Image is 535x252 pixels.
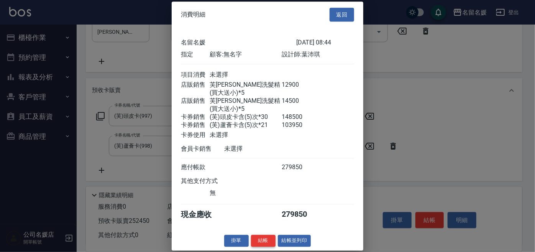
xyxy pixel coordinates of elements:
[282,51,354,59] div: 設計師: 葉沛琪
[330,8,354,22] button: 返回
[210,189,282,197] div: 無
[181,113,210,121] div: 卡券銷售
[210,51,282,59] div: 顧客: 無名字
[282,209,311,220] div: 279850
[282,121,311,129] div: 103950
[282,163,311,171] div: 279850
[181,209,224,220] div: 現金應收
[181,121,210,129] div: 卡券銷售
[210,113,282,121] div: (芙)頭皮卡含(5)次*30
[278,235,311,247] button: 結帳並列印
[282,113,311,121] div: 148500
[181,145,224,153] div: 會員卡銷售
[181,81,210,97] div: 店販銷售
[224,145,296,153] div: 未選擇
[181,131,210,139] div: 卡券使用
[210,81,282,97] div: 芙[PERSON_NAME]洗髮精(買大送小)*5
[210,71,282,79] div: 未選擇
[210,131,282,139] div: 未選擇
[181,51,210,59] div: 指定
[251,235,276,247] button: 結帳
[282,81,311,97] div: 12900
[181,11,205,18] span: 消費明細
[224,235,249,247] button: 掛單
[210,97,282,113] div: 芙[PERSON_NAME]洗髮精(買大送小)*5
[296,39,354,47] div: [DATE] 08:44
[181,177,239,185] div: 其他支付方式
[181,97,210,113] div: 店販銷售
[181,163,210,171] div: 應付帳款
[181,39,296,47] div: 名留名媛
[210,121,282,129] div: (芙)蘆薈卡含(5)次*21
[181,71,210,79] div: 項目消費
[282,97,311,113] div: 14500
